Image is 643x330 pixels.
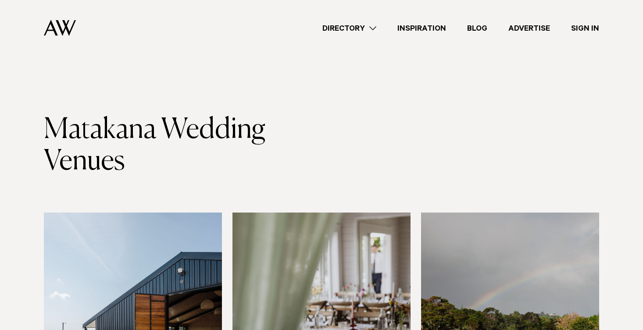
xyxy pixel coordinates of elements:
a: Sign In [561,22,610,34]
a: Advertise [498,22,561,34]
img: Auckland Weddings Logo [44,20,76,36]
h1: Matakana Wedding Venues [44,114,321,177]
a: Directory [312,22,387,34]
a: Blog [457,22,498,34]
a: Inspiration [387,22,457,34]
